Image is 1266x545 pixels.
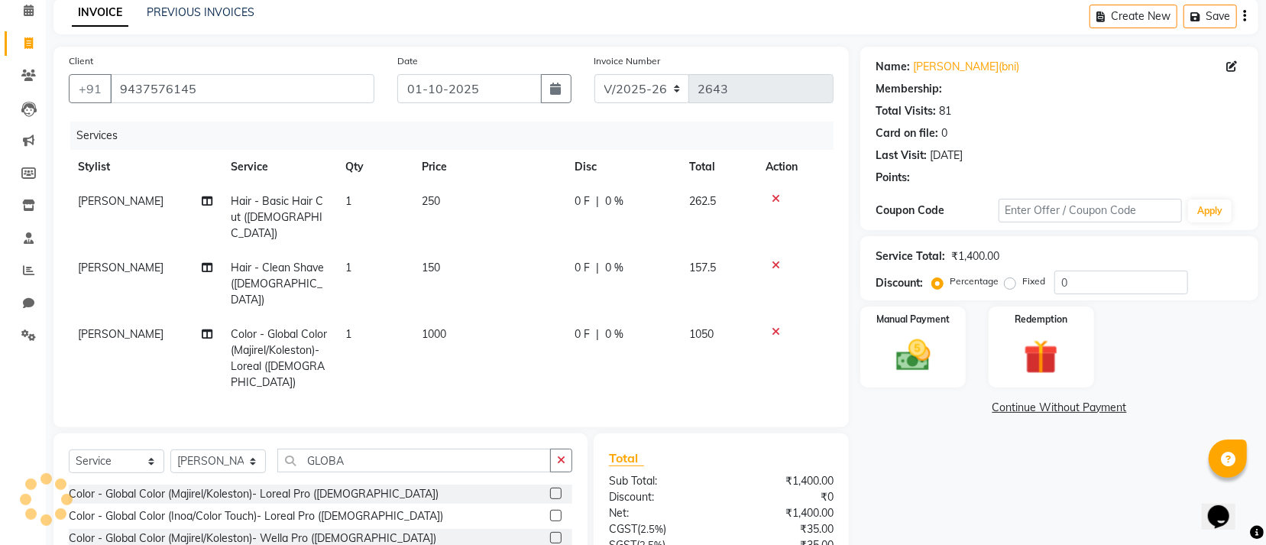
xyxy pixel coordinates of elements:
span: 262.5 [689,194,716,208]
span: 1000 [422,327,446,341]
th: Service [222,150,336,184]
th: Action [756,150,834,184]
div: ₹1,400.00 [721,473,845,489]
span: 0 F [575,193,590,209]
input: Search by Name/Mobile/Email/Code [110,74,374,103]
th: Qty [336,150,413,184]
th: Total [680,150,756,184]
div: ₹1,400.00 [951,248,999,264]
a: [PERSON_NAME](bni) [913,59,1019,75]
input: Enter Offer / Coupon Code [999,199,1182,222]
label: Percentage [950,274,999,288]
label: Invoice Number [594,54,661,68]
label: Redemption [1015,313,1067,326]
span: 0 F [575,326,590,342]
th: Price [413,150,565,184]
span: Hair - Clean Shave ([DEMOGRAPHIC_DATA]) [231,261,324,307]
div: [DATE] [930,148,963,164]
span: [PERSON_NAME] [78,194,164,208]
div: Name: [876,59,910,75]
span: 250 [422,194,440,208]
div: Color - Global Color (Inoa/Color Touch)- Loreal Pro ([DEMOGRAPHIC_DATA]) [69,508,443,524]
span: 150 [422,261,440,274]
div: 0 [941,125,947,141]
span: 1 [345,194,351,208]
span: 2.5% [640,523,663,535]
span: 0 % [605,326,623,342]
div: ₹35.00 [721,521,845,537]
span: [PERSON_NAME] [78,261,164,274]
div: Total Visits: [876,103,936,119]
div: Net: [597,505,721,521]
span: 157.5 [689,261,716,274]
div: 81 [939,103,951,119]
span: 0 F [575,260,590,276]
label: Client [69,54,93,68]
button: Create New [1090,5,1177,28]
div: Last Visit: [876,148,927,164]
span: | [596,193,599,209]
button: Save [1183,5,1237,28]
th: Stylist [69,150,222,184]
label: Fixed [1022,274,1045,288]
div: Membership: [876,81,942,97]
span: | [596,260,599,276]
a: Continue Without Payment [863,400,1255,416]
div: ₹1,400.00 [721,505,845,521]
input: Search or Scan [277,449,551,472]
label: Date [397,54,418,68]
span: Total [609,450,644,466]
span: Hair - Basic Hair Cut ([DEMOGRAPHIC_DATA]) [231,194,323,240]
div: ₹0 [721,489,845,505]
iframe: chat widget [1202,484,1251,530]
span: Color - Global Color(Majirel/Koleston)- Loreal ([DEMOGRAPHIC_DATA]) [231,327,327,389]
div: Discount: [876,275,923,291]
span: [PERSON_NAME] [78,327,164,341]
div: ( ) [597,521,721,537]
span: | [596,326,599,342]
span: 1050 [689,327,714,341]
button: Apply [1188,200,1232,222]
div: Color - Global Color (Majirel/Koleston)- Loreal Pro ([DEMOGRAPHIC_DATA]) [69,486,439,502]
span: CGST [609,522,637,536]
div: Sub Total: [597,473,721,489]
a: PREVIOUS INVOICES [147,5,254,19]
span: 1 [345,327,351,341]
button: +91 [69,74,112,103]
div: Service Total: [876,248,945,264]
label: Manual Payment [876,313,950,326]
div: Card on file: [876,125,938,141]
div: Coupon Code [876,203,998,219]
div: Services [70,122,845,150]
span: 0 % [605,260,623,276]
div: Discount: [597,489,721,505]
th: Disc [565,150,680,184]
span: 1 [345,261,351,274]
img: _gift.svg [1013,336,1069,378]
img: _cash.svg [886,336,941,375]
div: Points: [876,170,910,186]
span: 0 % [605,193,623,209]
